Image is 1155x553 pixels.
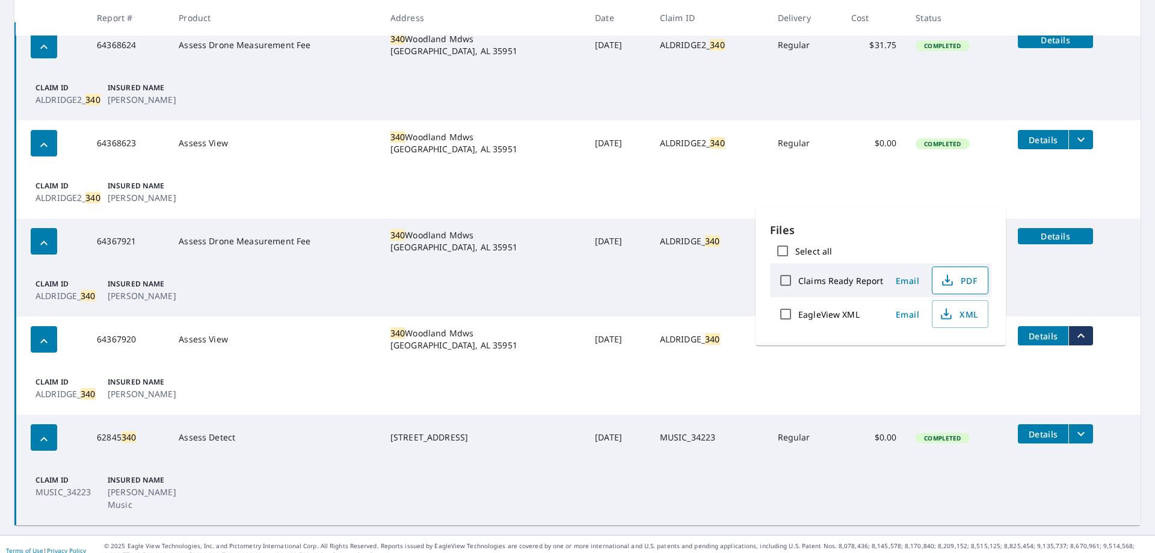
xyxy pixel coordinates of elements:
span: Details [1025,230,1086,242]
span: Details [1025,330,1061,342]
span: Details [1025,134,1061,146]
td: Assess Drone Measurement Fee [169,22,381,68]
p: [PERSON_NAME] [108,289,175,302]
mark: 340 [390,33,405,45]
mark: 340 [122,431,136,443]
td: $0.00 [842,415,907,460]
button: filesDropdownBtn-62845340 [1068,424,1093,443]
td: $31.75 [842,22,907,68]
span: Completed [917,434,968,442]
td: 64368624 [87,22,169,68]
td: Assess View [169,317,381,362]
p: [PERSON_NAME] [108,388,175,400]
p: Files [770,222,991,238]
p: [PERSON_NAME] [108,93,175,106]
div: Woodland Mdws [GEOGRAPHIC_DATA], AL 35951 [390,33,576,57]
td: 64367920 [87,317,169,362]
span: Email [893,309,922,320]
span: Completed [917,42,968,50]
td: ALDRIDGE2_ [650,22,768,68]
p: MUSIC_34223 [35,486,103,498]
button: detailsBtn-64367921 [1018,228,1093,244]
p: Claim ID [35,82,103,93]
td: Regular [768,22,842,68]
p: Insured Name [108,377,175,388]
button: filesDropdownBtn-64367920 [1068,326,1093,345]
td: ALDRIDGE_ [650,218,768,264]
p: Insured Name [108,475,175,486]
td: Regular [768,120,842,166]
mark: 340 [85,94,100,105]
div: Woodland Mdws [GEOGRAPHIC_DATA], AL 35951 [390,327,576,351]
mark: 340 [710,39,724,51]
p: Claim ID [35,181,103,191]
td: 62845 [87,415,169,460]
mark: 340 [85,192,100,203]
button: Email [889,305,927,324]
td: Assess Detect [169,415,381,460]
mark: 340 [81,388,95,400]
span: Completed [917,140,968,148]
button: XML [932,300,988,328]
button: detailsBtn-64368623 [1018,130,1068,149]
mark: 340 [390,327,405,339]
button: detailsBtn-64367920 [1018,326,1068,345]
button: filesDropdownBtn-64368623 [1068,130,1093,149]
mark: 340 [390,131,405,143]
p: ALDRIDGE2_ [35,93,103,106]
span: PDF [940,273,978,288]
p: [PERSON_NAME] [108,191,175,204]
p: Claim ID [35,475,103,486]
p: ALDRIDGE_ [35,289,103,302]
p: Claim ID [35,279,103,289]
span: Details [1025,428,1061,440]
td: [DATE] [585,218,650,264]
label: EagleView XML [798,309,860,320]
p: ALDRIDGE2_ [35,191,103,204]
button: detailsBtn-64368624 [1018,32,1093,48]
p: [PERSON_NAME] Music [108,486,175,511]
button: detailsBtn-62845340 [1018,424,1068,443]
span: Email [893,275,922,286]
mark: 340 [705,333,719,345]
div: Woodland Mdws [GEOGRAPHIC_DATA], AL 35951 [390,131,576,155]
mark: 340 [710,137,724,149]
label: Claims Ready Report [798,275,884,286]
p: Insured Name [108,279,175,289]
p: Insured Name [108,82,175,93]
button: Email [889,271,927,290]
div: [STREET_ADDRESS] [390,431,576,443]
td: ALDRIDGE2_ [650,120,768,166]
td: MUSIC_34223 [650,415,768,460]
p: Insured Name [108,181,175,191]
span: Details [1025,34,1086,46]
label: Select all [795,246,832,257]
mark: 340 [705,235,719,247]
p: ALDRIDGE_ [35,388,103,400]
td: $0.00 [842,120,907,166]
div: Woodland Mdws [GEOGRAPHIC_DATA], AL 35951 [390,229,576,253]
td: [DATE] [585,317,650,362]
td: 64367921 [87,218,169,264]
td: ALDRIDGE_ [650,317,768,362]
td: [DATE] [585,22,650,68]
td: [DATE] [585,415,650,460]
p: Claim ID [35,377,103,388]
mark: 340 [390,229,405,241]
td: Regular [768,415,842,460]
button: PDF [932,267,988,294]
span: XML [940,307,978,321]
td: 64368623 [87,120,169,166]
td: Assess Drone Measurement Fee [169,218,381,264]
td: [DATE] [585,120,650,166]
mark: 340 [81,290,95,301]
td: Assess View [169,120,381,166]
